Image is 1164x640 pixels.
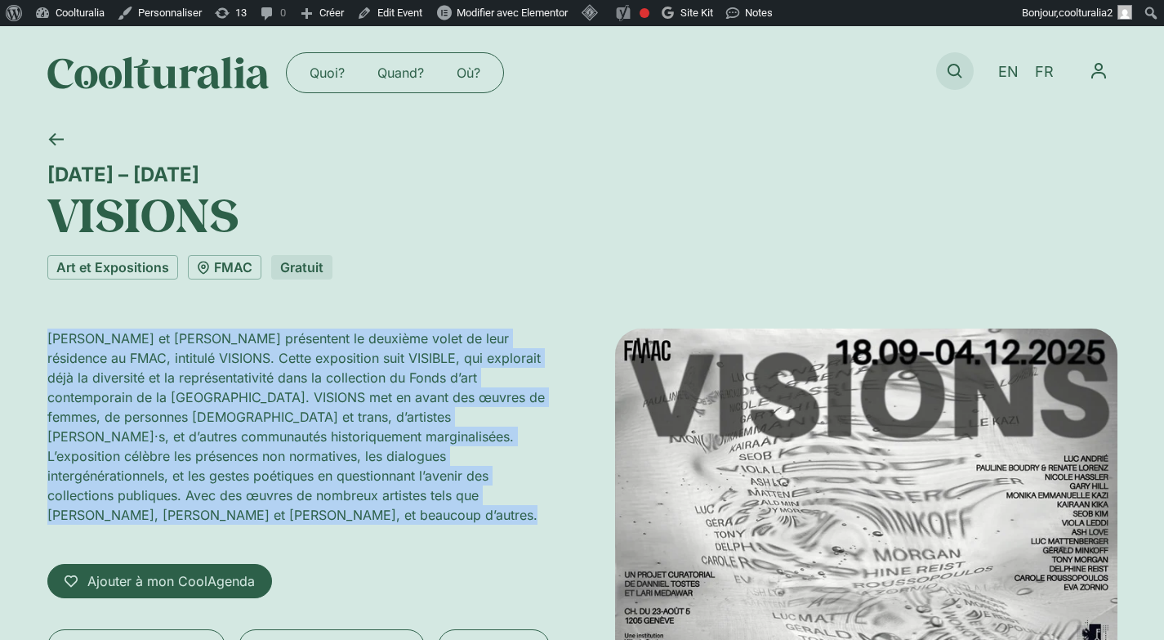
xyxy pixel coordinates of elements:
[680,7,713,19] span: Site Kit
[47,329,550,525] p: [PERSON_NAME] et [PERSON_NAME] présentent le deuxième volet de leur résidence au FMAC, intitulé V...
[271,255,332,280] div: Gratuit
[640,8,649,18] div: Expression clé principale non définie
[1080,52,1117,90] nav: Menu
[361,60,440,86] a: Quand?
[293,60,361,86] a: Quoi?
[188,255,261,280] a: FMAC
[1059,7,1113,19] span: coolturalia2
[998,64,1019,81] span: EN
[87,571,255,591] span: Ajouter à mon CoolAgenda
[47,564,272,598] a: Ajouter à mon CoolAgenda
[1035,64,1054,81] span: FR
[1080,52,1117,90] button: Permuter le menu
[440,60,497,86] a: Où?
[1027,60,1062,84] a: FR
[293,60,497,86] nav: Menu
[457,7,568,19] span: Modifier avec Elementor
[47,163,1117,186] div: [DATE] – [DATE]
[47,186,1117,242] h1: VISIONS
[990,60,1027,84] a: EN
[47,255,178,280] a: Art et Expositions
